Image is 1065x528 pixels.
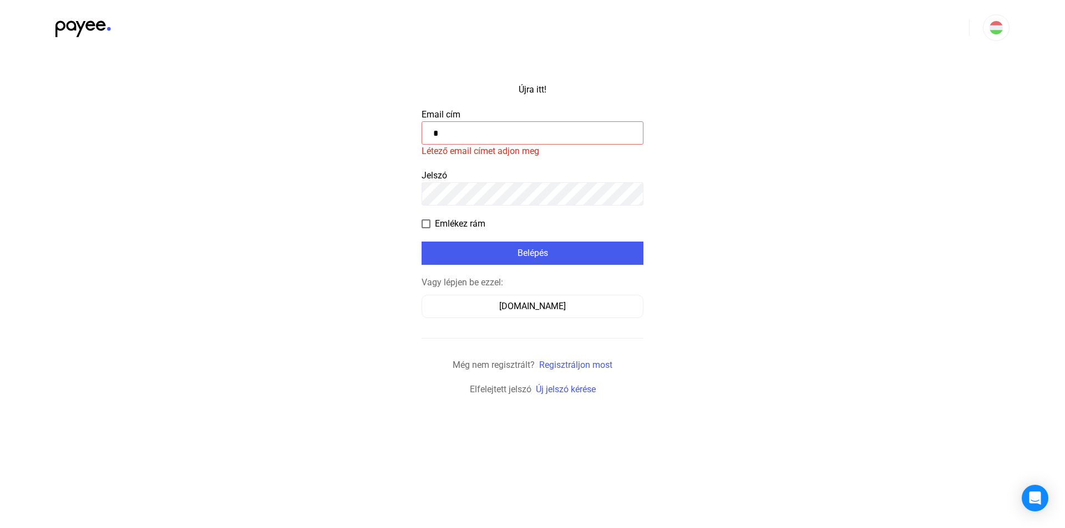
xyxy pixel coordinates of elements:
[990,21,1003,34] img: HU
[422,277,503,288] font: Vagy lépjen be ezzel:
[435,218,485,229] font: Emlékez rám
[1022,485,1048,511] div: Intercom Messenger megnyitása
[422,295,643,318] button: [DOMAIN_NAME]
[422,146,539,156] font: Létező email címet adjon meg
[422,170,447,181] font: Jelszó
[499,301,566,311] font: [DOMAIN_NAME]
[539,360,612,370] a: Regisztráljon most
[536,384,596,394] a: Új jelszó kérése
[518,248,548,258] font: Belépés
[55,14,111,37] img: black-payee-blue-dot.svg
[453,360,535,370] font: Még nem regisztrált?
[422,242,643,265] button: Belépés
[470,384,531,394] font: Elfelejtett jelszó
[422,301,643,311] a: [DOMAIN_NAME]
[422,109,460,120] font: Email cím
[519,84,546,95] font: Újra itt!
[983,14,1010,41] button: HU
